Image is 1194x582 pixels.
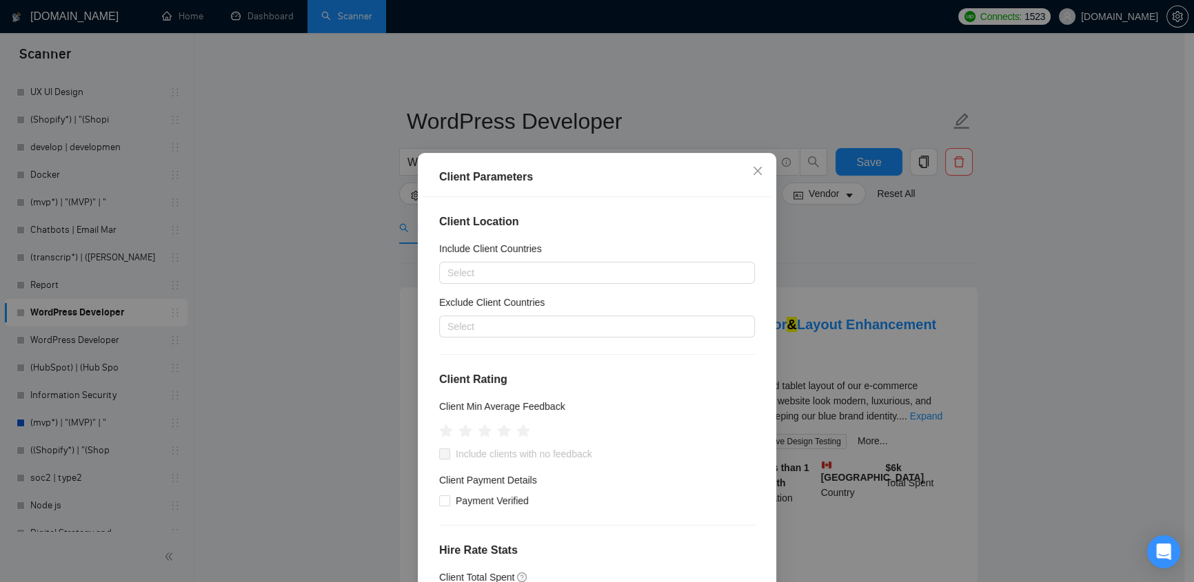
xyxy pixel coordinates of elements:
[439,295,545,310] h5: Exclude Client Countries
[458,424,472,438] span: star
[516,424,530,438] span: star
[478,424,492,438] span: star
[439,473,537,488] h4: Client Payment Details
[439,543,755,559] h4: Hire Rate Stats
[439,399,565,414] h5: Client Min Average Feedback
[497,424,511,438] span: star
[439,241,542,256] h5: Include Client Countries
[1147,535,1180,568] div: Open Intercom Messenger
[450,494,534,509] span: Payment Verified
[439,214,755,230] h4: Client Location
[439,169,755,185] div: Client Parameters
[450,447,598,462] span: Include clients with no feedback
[439,371,755,388] h4: Client Rating
[752,165,763,176] span: close
[439,424,453,438] span: star
[739,153,776,190] button: Close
